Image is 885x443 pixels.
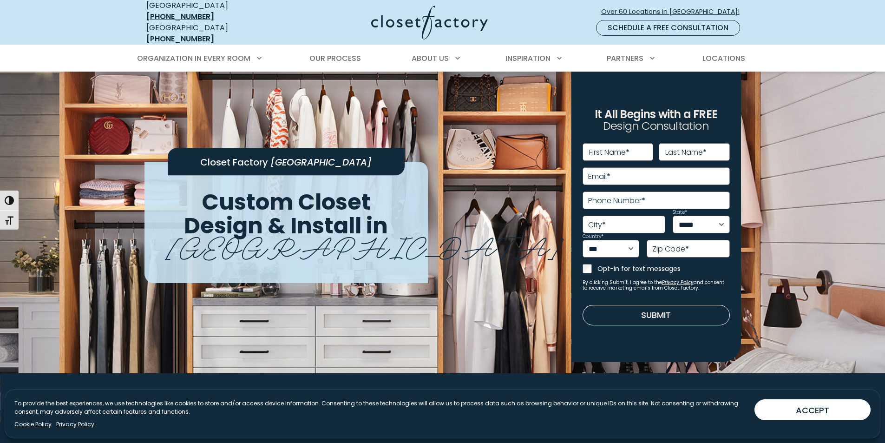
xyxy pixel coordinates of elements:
label: Phone Number [588,197,645,205]
img: Closet Factory Logo [371,6,488,40]
span: Organization in Every Room [137,53,250,64]
a: Privacy Policy [56,420,94,429]
label: Email [588,173,610,180]
span: [GEOGRAPHIC_DATA] [166,224,563,266]
span: Locations [702,53,745,64]
label: Zip Code [652,245,689,253]
nav: Primary Menu [131,46,755,72]
label: State [673,210,687,215]
label: Last Name [665,149,707,156]
a: [PHONE_NUMBER] [146,11,214,22]
div: [GEOGRAPHIC_DATA] [146,22,281,45]
label: Country [583,234,603,239]
span: It All Begins with a FREE [595,106,717,122]
a: Cookie Policy [14,420,52,429]
label: First Name [589,149,629,156]
span: Closet Factory [200,156,268,169]
span: Inspiration [505,53,551,64]
a: Schedule a Free Consultation [596,20,740,36]
span: About Us [412,53,449,64]
span: Partners [607,53,643,64]
span: Over 60 Locations in [GEOGRAPHIC_DATA]! [601,7,747,17]
a: [PHONE_NUMBER] [146,33,214,44]
button: Submit [583,305,730,325]
label: Opt-in for text messages [597,264,730,273]
button: ACCEPT [754,399,871,420]
small: By clicking Submit, I agree to the and consent to receive marketing emails from Closet Factory. [583,280,730,291]
span: Custom Closet Design & Install in [184,186,388,241]
a: Privacy Policy [662,279,694,286]
p: To provide the best experiences, we use technologies like cookies to store and/or access device i... [14,399,747,416]
span: [GEOGRAPHIC_DATA] [270,156,372,169]
span: Our Process [309,53,361,64]
span: Design Consultation [603,119,709,134]
a: Over 60 Locations in [GEOGRAPHIC_DATA]! [601,4,747,20]
label: City [588,221,606,229]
